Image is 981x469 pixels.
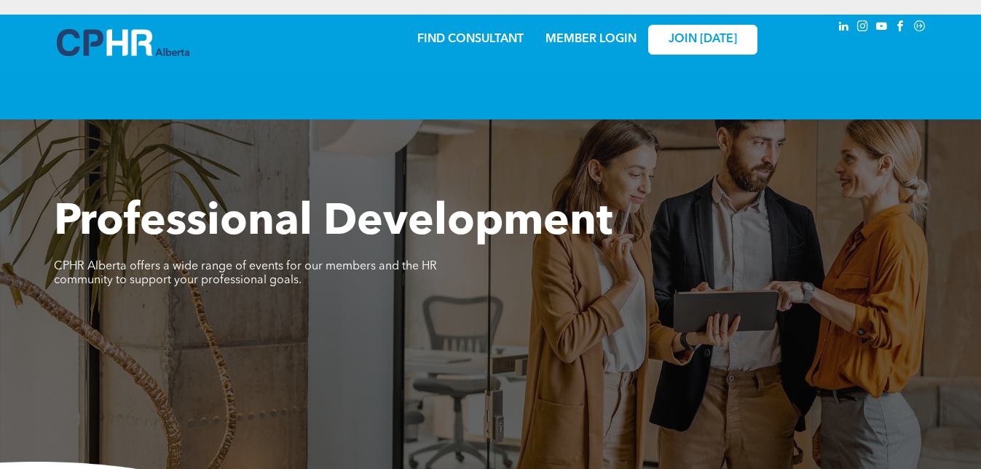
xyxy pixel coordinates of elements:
a: youtube [874,18,890,38]
a: MEMBER LOGIN [545,33,637,45]
a: facebook [893,18,909,38]
a: FIND CONSULTANT [417,33,524,45]
a: instagram [855,18,871,38]
a: Social network [912,18,928,38]
span: JOIN [DATE] [669,33,737,47]
a: linkedin [836,18,852,38]
img: A blue and white logo for cp alberta [57,29,189,56]
span: CPHR Alberta offers a wide range of events for our members and the HR community to support your p... [54,261,437,286]
a: JOIN [DATE] [648,25,757,55]
span: Professional Development [54,201,612,245]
